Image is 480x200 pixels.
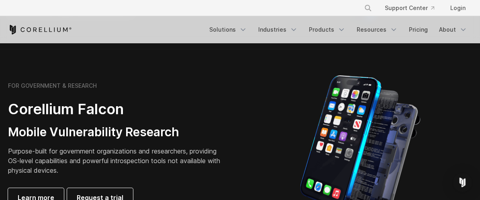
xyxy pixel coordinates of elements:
[404,22,433,37] a: Pricing
[453,173,472,192] div: Open Intercom Messenger
[361,1,375,15] button: Search
[304,22,350,37] a: Products
[204,22,252,37] a: Solutions
[352,22,402,37] a: Resources
[378,1,441,15] a: Support Center
[8,125,221,140] h3: Mobile Vulnerability Research
[8,100,221,118] h2: Corellium Falcon
[8,82,97,89] h6: FOR GOVERNMENT & RESEARCH
[434,22,472,37] a: About
[204,22,472,37] div: Navigation Menu
[8,146,221,175] p: Purpose-built for government organizations and researchers, providing OS-level capabilities and p...
[354,1,472,15] div: Navigation Menu
[8,25,72,34] a: Corellium Home
[253,22,302,37] a: Industries
[444,1,472,15] a: Login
